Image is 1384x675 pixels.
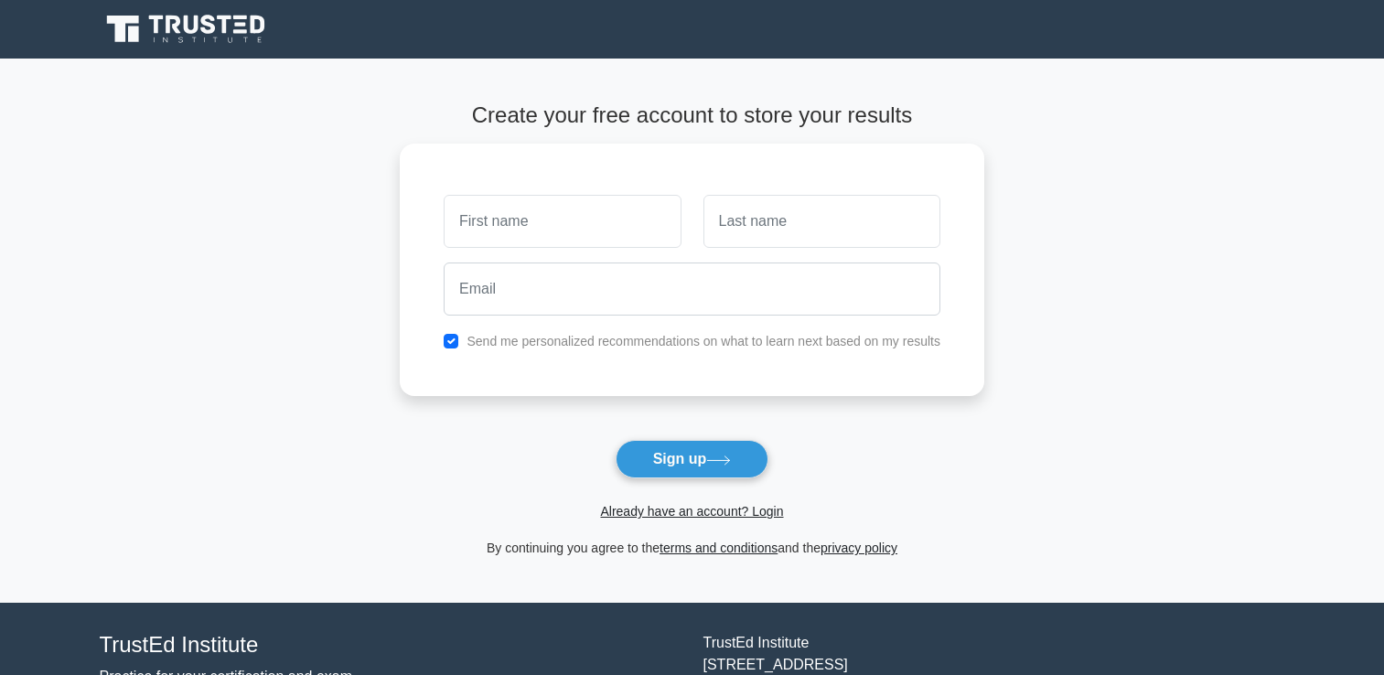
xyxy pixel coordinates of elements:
button: Sign up [616,440,769,478]
a: privacy policy [821,541,897,555]
input: Last name [703,195,940,248]
div: By continuing you agree to the and the [389,537,995,559]
h4: Create your free account to store your results [400,102,984,129]
h4: TrustEd Institute [100,632,681,659]
label: Send me personalized recommendations on what to learn next based on my results [467,334,940,348]
a: terms and conditions [660,541,778,555]
a: Already have an account? Login [600,504,783,519]
input: First name [444,195,681,248]
input: Email [444,262,940,316]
